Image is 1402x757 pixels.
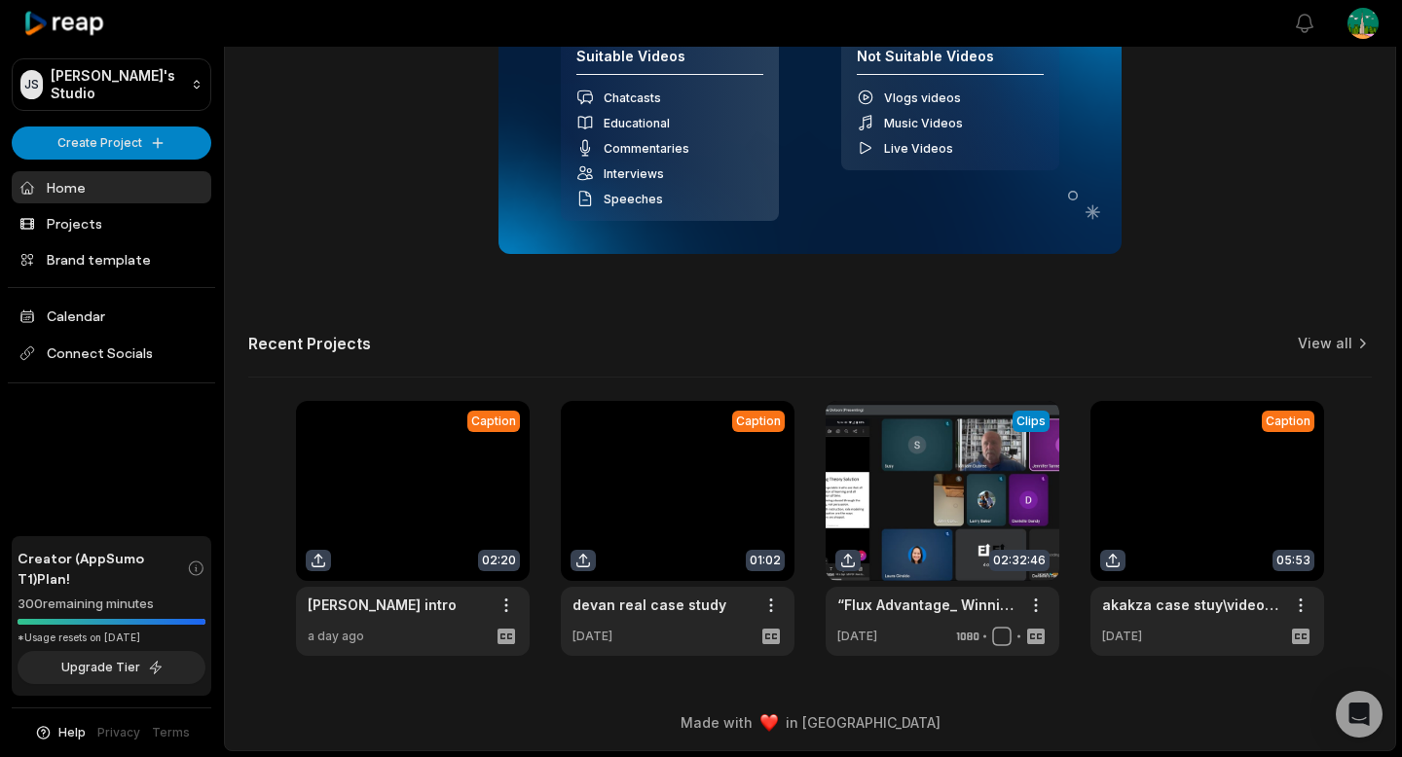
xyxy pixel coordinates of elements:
span: Connect Socials [12,336,211,371]
h4: Suitable Videos [576,48,763,76]
a: Brand template [12,243,211,275]
a: “Flux Advantage_ Winning the Family Court Game” - [DATE] [837,595,1016,615]
h2: Recent Projects [248,334,371,353]
div: Made with in [GEOGRAPHIC_DATA] [242,712,1378,733]
span: Educational [604,116,670,130]
span: Live Videos [884,141,953,156]
a: View all [1298,334,1352,353]
a: [PERSON_NAME] intro [308,595,457,615]
span: Help [58,724,86,741]
a: Calendar [12,300,211,332]
div: *Usage resets on [DATE] [18,631,205,645]
span: Vlogs videos [884,90,961,105]
div: 300 remaining minutes [18,595,205,614]
button: Create Project [12,126,211,160]
button: Upgrade Tier [18,651,205,684]
p: [PERSON_NAME]'s Studio [51,67,183,102]
a: Privacy [97,724,140,741]
span: Speeches [604,192,663,206]
span: Commentaries [604,141,689,156]
h4: Not Suitable Videos [857,48,1044,76]
img: heart emoji [760,714,778,732]
a: akakza case stuy\video2842645964 [1102,595,1281,615]
div: Open Intercom Messenger [1336,691,1383,738]
a: Home [12,171,211,203]
span: Interviews [604,166,664,181]
a: Projects [12,207,211,239]
a: Terms [152,724,190,741]
span: Chatcasts [604,90,661,105]
div: JS [20,70,43,99]
a: devan real case study [572,595,726,615]
span: Music Videos [884,116,963,130]
button: Help [34,724,86,741]
span: Creator (AppSumo T1) Plan! [18,548,187,589]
